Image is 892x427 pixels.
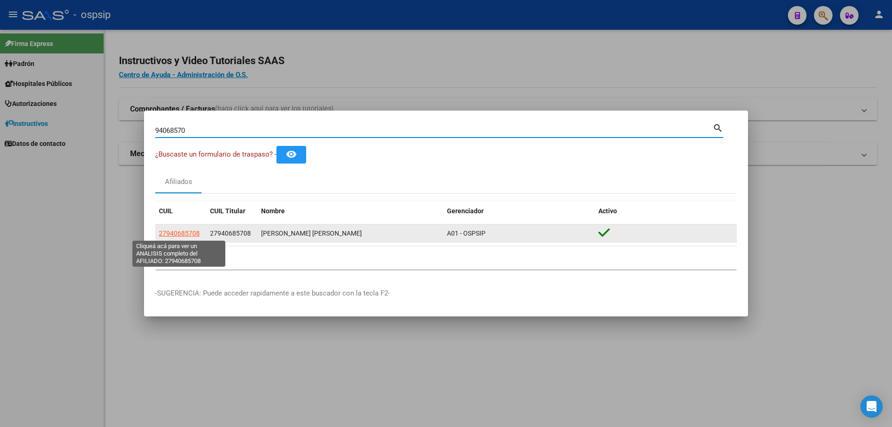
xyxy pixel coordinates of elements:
p: -SUGERENCIA: Puede acceder rapidamente a este buscador con la tecla F2- [155,288,737,299]
datatable-header-cell: CUIL Titular [206,201,257,221]
div: Afiliados [165,177,192,187]
datatable-header-cell: Nombre [257,201,443,221]
span: CUIL Titular [210,207,245,215]
div: 1 total [155,246,737,269]
datatable-header-cell: Gerenciador [443,201,595,221]
span: A01 - OSPSIP [447,230,485,237]
span: Gerenciador [447,207,484,215]
mat-icon: remove_red_eye [286,149,297,160]
datatable-header-cell: CUIL [155,201,206,221]
mat-icon: search [713,122,723,133]
span: CUIL [159,207,173,215]
span: ¿Buscaste un formulario de traspaso? - [155,150,276,158]
span: Nombre [261,207,285,215]
div: [PERSON_NAME] [PERSON_NAME] [261,228,439,239]
span: 27940685708 [210,230,251,237]
datatable-header-cell: Activo [595,201,737,221]
span: 27940685708 [159,230,200,237]
span: Activo [598,207,617,215]
div: Open Intercom Messenger [860,395,883,418]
